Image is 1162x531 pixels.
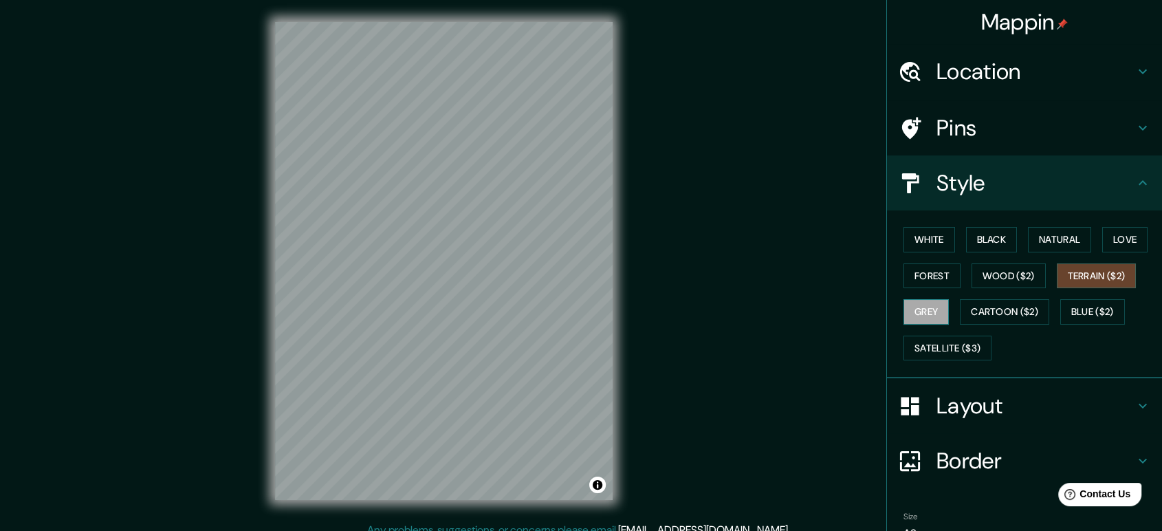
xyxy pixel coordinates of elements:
div: Location [887,44,1162,99]
img: pin-icon.png [1057,19,1068,30]
h4: Style [936,169,1134,197]
canvas: Map [275,22,613,500]
button: Toggle attribution [589,477,606,493]
iframe: Help widget launcher [1040,477,1147,516]
div: Style [887,155,1162,210]
h4: Location [936,58,1134,85]
button: Grey [903,299,949,325]
div: Layout [887,378,1162,433]
button: Blue ($2) [1060,299,1125,325]
button: Wood ($2) [972,263,1046,289]
button: Love [1102,227,1148,252]
button: Cartoon ($2) [960,299,1049,325]
button: Black [966,227,1018,252]
div: Pins [887,100,1162,155]
label: Size [903,511,918,523]
button: Forest [903,263,961,289]
button: Satellite ($3) [903,336,991,361]
h4: Border [936,447,1134,475]
h4: Mappin [981,8,1068,36]
button: Natural [1028,227,1091,252]
button: Terrain ($2) [1057,263,1137,289]
div: Border [887,433,1162,488]
button: White [903,227,955,252]
h4: Pins [936,114,1134,142]
h4: Layout [936,392,1134,420]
